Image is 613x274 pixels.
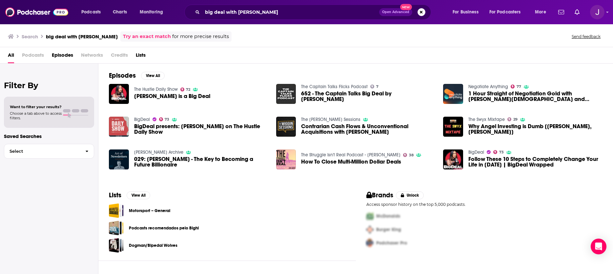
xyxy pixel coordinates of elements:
[4,81,94,90] h2: Filter By
[109,221,124,235] a: Podcasts recomendados pelo Bighi
[364,236,376,250] img: Third Pro Logo
[129,225,199,232] a: Podcasts recomendados pelo Bighi
[109,117,129,137] img: BigDeal presents: Codie Sanchez on The Hustle Daily Show
[572,7,582,18] a: Show notifications dropdown
[77,7,109,17] button: open menu
[364,223,376,236] img: Second Pro Logo
[511,85,521,88] a: 77
[400,4,412,10] span: New
[113,8,127,17] span: Charts
[468,91,603,102] span: 1 Hour Straight of Negotiation Gold with [PERSON_NAME][DEMOGRAPHIC_DATA] and [PERSON_NAME] on The...
[276,84,296,104] a: 652 - The Captain Talks Big Deal by Codie Sanchez
[109,238,124,253] a: Dogman/Bipedal Wolves
[535,8,546,17] span: More
[10,105,62,109] span: Want to filter your results?
[109,71,136,80] h2: Episodes
[165,118,169,121] span: 73
[129,242,177,249] a: Dogman/Bipedal Wolves
[22,50,44,63] span: Podcasts
[301,124,435,135] a: Contrarian Cash Flows & Unconventional Acquisitions with Codie Sanchez
[136,50,146,63] a: Lists
[591,239,606,254] div: Open Intercom Messenger
[134,117,150,122] a: BigDeal
[134,124,268,135] span: BigDeal presents: [PERSON_NAME] on The Hustle Daily Show
[135,7,172,17] button: open menu
[127,191,150,199] button: View All
[513,118,518,121] span: 29
[109,149,129,169] img: 029: Codie Sanchez - The Key to Becoming a Future Billionaire
[376,227,401,232] span: Burger King
[453,8,479,17] span: For Business
[134,93,210,99] span: [PERSON_NAME] is a Big Deal
[493,150,504,154] a: 73
[276,117,296,137] a: Contrarian Cash Flows & Unconventional Acquisitions with Codie Sanchez
[4,144,94,159] button: Select
[301,84,368,89] a: The Captain Talks Flicks Podcast
[52,50,73,63] a: Episodes
[366,202,603,207] p: Access sponsor history on the top 5,000 podcasts.
[46,33,118,40] h3: big deal with [PERSON_NAME]
[301,124,435,135] span: Contrarian Cash Flows & Unconventional Acquisitions with [PERSON_NAME]
[468,84,508,89] a: Negotiate Anything
[468,124,603,135] span: Why Angel Investing is Dumb [[PERSON_NAME], [PERSON_NAME]]
[8,50,14,63] a: All
[22,33,38,40] h3: Search
[109,84,129,104] img: Codie Sanchez is a Big Deal
[4,133,94,139] p: Saved Searches
[517,85,521,88] span: 77
[468,91,603,102] a: 1 Hour Straight of Negotiation Gold with Kwame Christian and Codie Sanchez on The Big Deal Podcast
[376,85,378,88] span: 7
[443,84,463,104] img: 1 Hour Straight of Negotiation Gold with Kwame Christian and Codie Sanchez on The Big Deal Podcast
[141,72,165,80] button: View All
[590,5,604,19] button: Show profile menu
[489,8,521,17] span: For Podcasters
[109,191,150,199] a: ListsView All
[109,7,131,17] a: Charts
[301,159,401,165] a: How To Close Multi-Million Dollar Deals
[448,7,487,17] button: open menu
[276,149,296,169] img: How To Close Multi-Million Dollar Deals
[134,124,268,135] a: BigDeal presents: Codie Sanchez on The Hustle Daily Show
[301,117,360,122] a: The Wiggin Sessions
[556,7,567,18] a: Show notifications dropdown
[590,5,604,19] span: Logged in as josephpapapr
[468,117,505,122] a: The Swyx Mixtape
[186,88,190,91] span: 72
[468,156,603,167] a: Follow These 10 Steps to Completely Change Your Life in 2025 | BigDeal Wrapped
[370,85,378,88] a: 7
[109,203,124,218] a: Motorsport – General
[443,149,463,169] img: Follow These 10 Steps to Completely Change Your Life in 2025 | BigDeal Wrapped
[409,154,414,157] span: 38
[301,91,435,102] a: 652 - The Captain Talks Big Deal by Codie Sanchez
[485,7,530,17] button: open menu
[468,124,603,135] a: Why Angel Investing is Dumb [Shaan Puri, Codie Sanchez]
[468,156,603,167] span: Follow These 10 Steps to Completely Change Your Life in [DATE] | BigDeal Wrapped
[10,111,62,120] span: Choose a tab above to access filters.
[382,10,409,14] span: Open Advanced
[468,149,484,155] a: BigDeal
[301,152,400,158] a: The Struggle Isn't Real Podcast - Codie Sanchez
[81,8,101,17] span: Podcasts
[81,50,103,63] span: Networks
[379,8,412,16] button: Open AdvancedNew
[159,117,170,121] a: 73
[301,91,435,102] span: 652 - The Captain Talks Big Deal by [PERSON_NAME]
[109,71,165,80] a: EpisodesView All
[376,213,400,219] span: McDonalds
[530,7,554,17] button: open menu
[376,240,407,246] span: Podchaser Pro
[202,7,379,17] input: Search podcasts, credits, & more...
[5,6,68,18] img: Podchaser - Follow, Share and Rate Podcasts
[366,191,394,199] h2: Brands
[4,149,80,153] span: Select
